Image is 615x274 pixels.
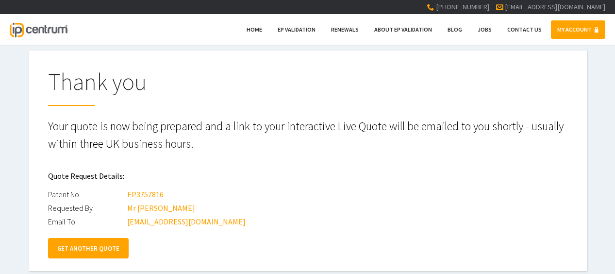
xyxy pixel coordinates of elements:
[48,164,567,188] h2: Quote Request Details:
[368,20,438,39] a: About EP Validation
[127,215,246,228] div: [EMAIL_ADDRESS][DOMAIN_NAME]
[127,201,195,215] div: Mr [PERSON_NAME]
[505,2,605,11] a: [EMAIL_ADDRESS][DOMAIN_NAME]
[48,70,567,106] h1: Thank you
[48,118,567,153] p: Your quote is now being prepared and a link to your interactive Live Quote will be emailed to you...
[48,215,126,228] div: Email To
[278,26,316,33] span: EP Validation
[551,20,605,39] a: MY ACCOUNT
[127,188,164,201] div: EP3757816
[471,20,498,39] a: Jobs
[507,26,542,33] span: Contact Us
[374,26,432,33] span: About EP Validation
[271,20,322,39] a: EP Validation
[10,14,67,45] a: IP Centrum
[48,238,129,258] a: GET ANOTHER QUOTE
[478,26,492,33] span: Jobs
[501,20,548,39] a: Contact Us
[48,201,126,215] div: Requested By
[240,20,268,39] a: Home
[436,2,489,11] span: [PHONE_NUMBER]
[48,188,126,201] div: Patent No
[247,26,262,33] span: Home
[325,20,365,39] a: Renewals
[441,20,468,39] a: Blog
[448,26,462,33] span: Blog
[331,26,359,33] span: Renewals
